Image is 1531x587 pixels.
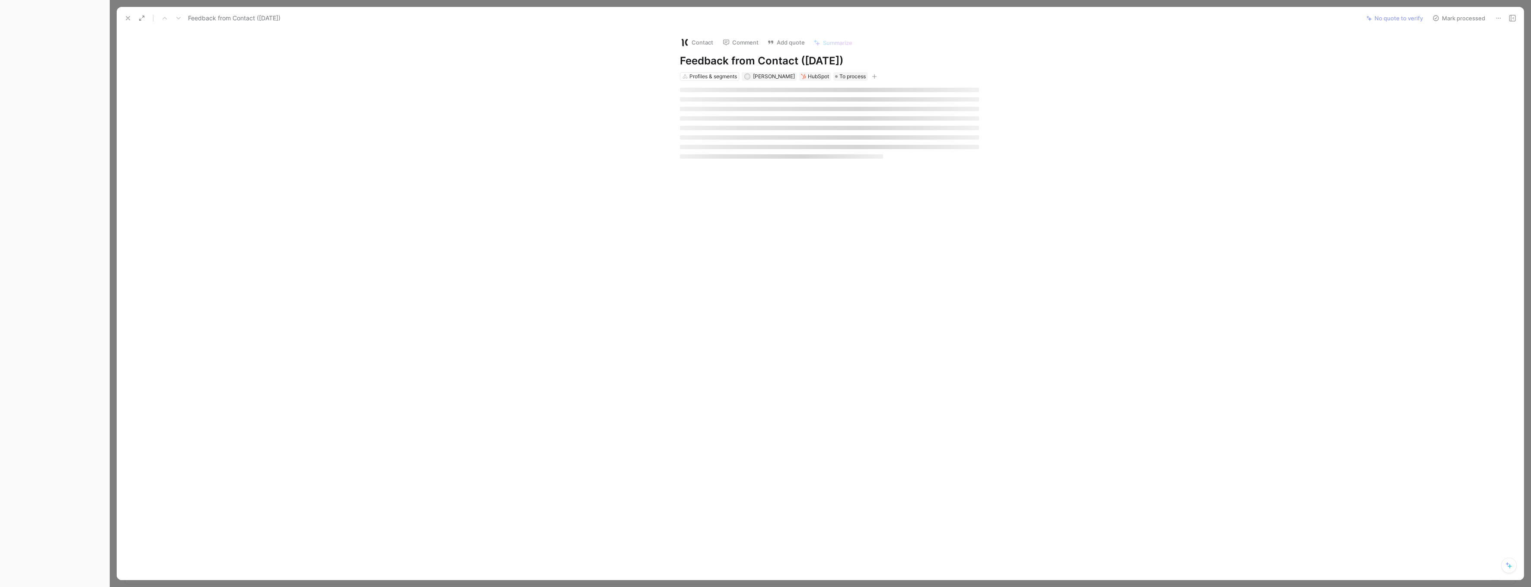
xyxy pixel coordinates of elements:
[680,38,689,47] img: logo
[1362,12,1427,24] button: No quote to verify
[810,37,856,49] button: Summarize
[839,72,866,81] span: To process
[763,36,809,48] button: Add quote
[1429,12,1489,24] button: Mark processed
[823,39,852,47] span: Summarize
[676,36,717,49] button: logoContact
[808,72,829,81] div: HubSpot
[833,72,868,81] div: To process
[680,54,979,68] h1: Feedback from Contact ([DATE])
[745,74,750,79] div: D
[719,36,762,48] button: Comment
[188,13,281,23] span: Feedback from Contact ([DATE])
[689,72,737,81] div: Profiles & segments
[753,73,795,80] span: [PERSON_NAME]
